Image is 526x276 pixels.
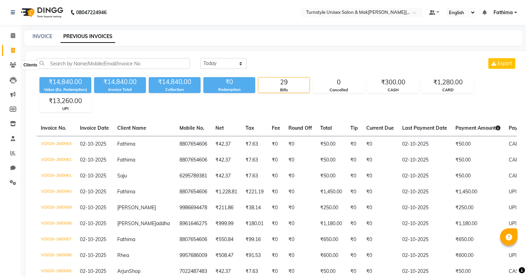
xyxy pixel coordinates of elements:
[241,168,268,184] td: ₹7.63
[175,168,211,184] td: 6295789381
[40,96,91,106] div: ₹13,260.00
[39,77,91,87] div: ₹14,840.00
[175,184,211,200] td: 8807654606
[241,248,268,264] td: ₹91.53
[80,268,106,274] span: 02-10-2025
[346,248,362,264] td: ₹0
[117,188,135,195] span: Fathima
[313,87,364,93] div: Cancelled
[241,136,268,152] td: ₹7.63
[398,168,451,184] td: 02-10-2025
[37,136,76,152] td: V/2025-26/0063
[39,87,91,93] div: Value (Ex. Redemption)
[362,216,398,232] td: ₹0
[362,168,398,184] td: ₹0
[284,216,316,232] td: ₹0
[316,248,346,264] td: ₹600.00
[362,232,398,248] td: ₹0
[268,200,284,216] td: ₹0
[241,184,268,200] td: ₹221.19
[117,157,135,163] span: Fathima
[451,216,505,232] td: ₹1,180.00
[350,125,358,131] span: Tip
[284,152,316,168] td: ₹0
[215,125,224,131] span: Net
[316,152,346,168] td: ₹50.00
[241,232,268,248] td: ₹99.16
[498,60,512,66] span: Export
[509,220,517,227] span: UPI
[451,248,505,264] td: ₹600.00
[246,125,254,131] span: Tax
[284,232,316,248] td: ₹0
[398,152,451,168] td: 02-10-2025
[37,58,190,69] input: Search by Name/Mobile/Email/Invoice No
[203,77,255,87] div: ₹0
[422,87,473,93] div: CARD
[284,200,316,216] td: ₹0
[509,268,523,274] span: CASH
[268,168,284,184] td: ₹0
[268,248,284,264] td: ₹0
[284,248,316,264] td: ₹0
[37,152,76,168] td: V/2025-26/0062
[493,9,513,16] span: Fathima
[117,252,129,258] span: Rhea
[497,248,519,269] iframe: chat widget
[22,61,39,70] div: Clients
[211,232,241,248] td: ₹550.84
[76,3,107,22] b: 08047224946
[316,216,346,232] td: ₹1,180.00
[80,125,109,131] span: Invoice Date
[316,136,346,152] td: ₹50.00
[258,77,310,87] div: 29
[117,236,135,242] span: Fathima
[509,204,517,211] span: UPI
[422,77,473,87] div: ₹1,280.00
[455,125,500,131] span: Payment Amount
[488,58,515,69] button: Export
[211,200,241,216] td: ₹211.86
[346,168,362,184] td: ₹0
[368,77,419,87] div: ₹300.00
[37,184,76,200] td: V/2025-26/0060
[18,3,65,22] img: logo
[346,136,362,152] td: ₹0
[398,216,451,232] td: 02-10-2025
[37,200,76,216] td: V/2025-26/0059
[316,184,346,200] td: ₹1,450.00
[362,200,398,216] td: ₹0
[398,200,451,216] td: 02-10-2025
[241,216,268,232] td: ₹180.01
[362,136,398,152] td: ₹0
[80,220,106,227] span: 02-10-2025
[451,168,505,184] td: ₹50.00
[211,184,241,200] td: ₹1,228.81
[41,125,66,131] span: Invoice No.
[40,106,91,112] div: UPI
[37,248,76,264] td: V/2025-26/0056
[117,141,135,147] span: Fathima
[451,136,505,152] td: ₹50.00
[211,168,241,184] td: ₹42.37
[94,87,146,93] div: Invoice Total
[346,184,362,200] td: ₹0
[117,125,146,131] span: Client Name
[117,173,127,179] span: Saju
[33,33,52,39] a: INVOICE
[80,188,106,195] span: 02-10-2025
[346,200,362,216] td: ₹0
[451,184,505,200] td: ₹1,450.00
[451,152,505,168] td: ₹50.00
[175,216,211,232] td: 8961646275
[320,125,332,131] span: Total
[175,136,211,152] td: 8807654606
[149,87,201,93] div: Collection
[94,77,146,87] div: ₹14,840.00
[175,232,211,248] td: 8807654606
[362,152,398,168] td: ₹0
[316,232,346,248] td: ₹650.00
[80,236,106,242] span: 02-10-2025
[258,87,310,93] div: Bills
[268,136,284,152] td: ₹0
